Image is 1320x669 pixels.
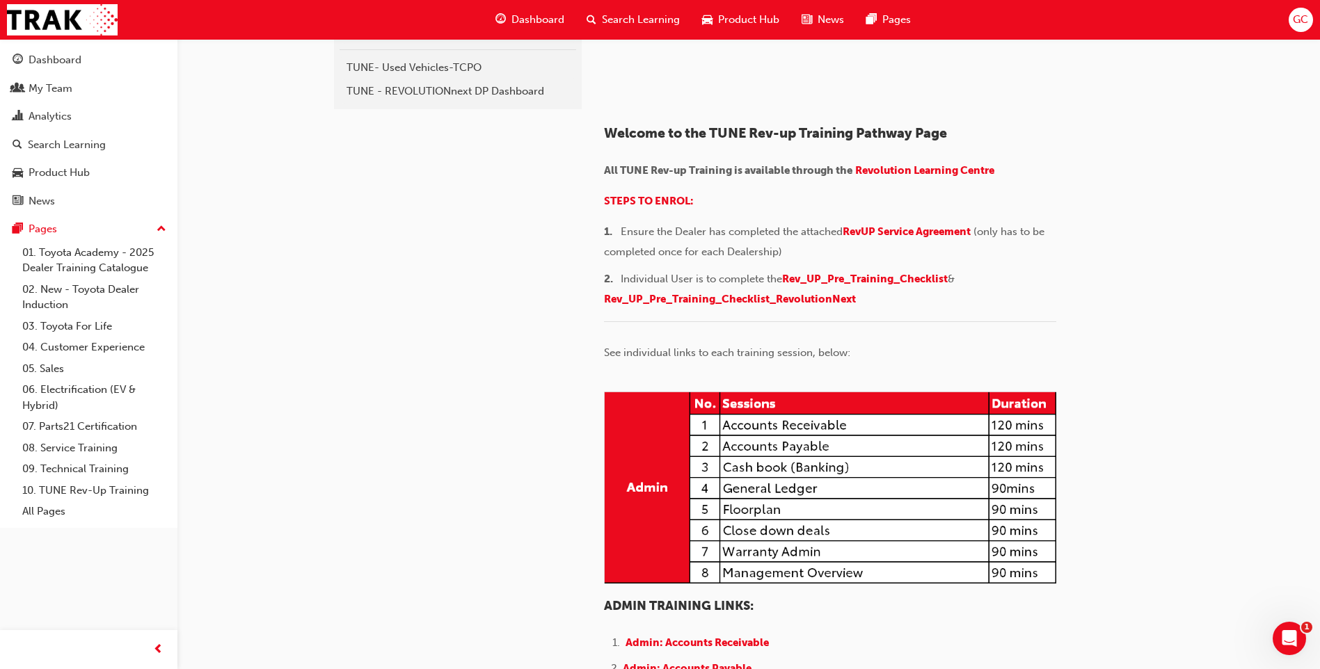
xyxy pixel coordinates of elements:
[604,164,852,177] span: All TUNE Rev-up Training is available through the
[17,437,172,459] a: 08. Service Training
[13,54,23,67] span: guage-icon
[17,379,172,416] a: 06. Electrification (EV & Hybrid)
[29,165,90,181] div: Product Hub
[17,501,172,522] a: All Pages
[6,160,172,186] a: Product Hub
[790,6,855,34] a: news-iconNews
[866,11,877,29] span: pages-icon
[843,225,971,238] a: RevUP Service Agreement
[13,223,23,236] span: pages-icon
[340,56,576,80] a: TUNE- Used Vehicles-TCPO
[13,195,23,208] span: news-icon
[1301,622,1312,633] span: 1
[13,167,23,179] span: car-icon
[621,225,843,238] span: Ensure the Dealer has completed the attached
[587,11,596,29] span: search-icon
[17,458,172,480] a: 09. Technical Training
[575,6,691,34] a: search-iconSearch Learning
[604,293,856,305] a: Rev_UP_Pre_Training_Checklist_RevolutionNext
[718,12,779,28] span: Product Hub
[6,216,172,242] button: Pages
[17,242,172,279] a: 01. Toyota Academy - 2025 Dealer Training Catalogue
[17,337,172,358] a: 04. Customer Experience
[6,104,172,129] a: Analytics
[28,137,106,153] div: Search Learning
[157,220,166,239] span: up-icon
[17,480,172,501] a: 10. TUNE Rev-Up Training
[17,316,172,337] a: 03. Toyota For Life
[948,273,955,285] span: &
[511,12,564,28] span: Dashboard
[495,11,506,29] span: guage-icon
[347,83,569,99] div: TUNE - REVOLUTIONnext DP Dashboard
[13,111,23,123] span: chart-icon
[347,60,569,76] div: TUNE- Used Vehicles-TCPO
[29,221,57,237] div: Pages
[17,358,172,380] a: 05. Sales
[6,188,172,214] a: News
[13,83,23,95] span: people-icon
[602,12,680,28] span: Search Learning
[6,47,172,73] a: Dashboard
[691,6,790,34] a: car-iconProduct Hub
[7,4,118,35] img: Trak
[484,6,575,34] a: guage-iconDashboard
[29,193,55,209] div: News
[604,273,621,285] span: 2. ​
[604,195,694,207] a: STEPS TO ENROL:
[29,52,81,68] div: Dashboard
[604,125,947,141] span: Welcome to the TUNE Rev-up Training Pathway Page
[604,598,754,613] span: ADMIN TRAINING LINKS:
[818,12,844,28] span: News
[855,164,994,177] a: Revolution Learning Centre
[626,636,769,649] a: Admin: Accounts Receivable
[702,11,713,29] span: car-icon
[621,273,782,285] span: Individual User is to complete the
[802,11,812,29] span: news-icon
[782,273,948,285] a: Rev_UP_Pre_Training_Checklist
[13,139,22,152] span: search-icon
[6,132,172,158] a: Search Learning
[855,6,922,34] a: pages-iconPages
[882,12,911,28] span: Pages
[6,76,172,102] a: My Team
[17,279,172,316] a: 02. New - Toyota Dealer Induction
[17,416,172,437] a: 07. Parts21 Certification
[604,346,850,359] span: See individual links to each training session, below:
[340,79,576,104] a: TUNE - REVOLUTIONnext DP Dashboard
[1273,622,1306,655] iframe: Intercom live chat
[29,81,72,97] div: My Team
[1293,12,1308,28] span: GC
[153,641,164,659] span: prev-icon
[29,108,72,124] div: Analytics
[1289,8,1313,32] button: GC
[6,45,172,216] button: DashboardMy TeamAnalyticsSearch LearningProduct HubNews
[604,225,621,238] span: 1. ​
